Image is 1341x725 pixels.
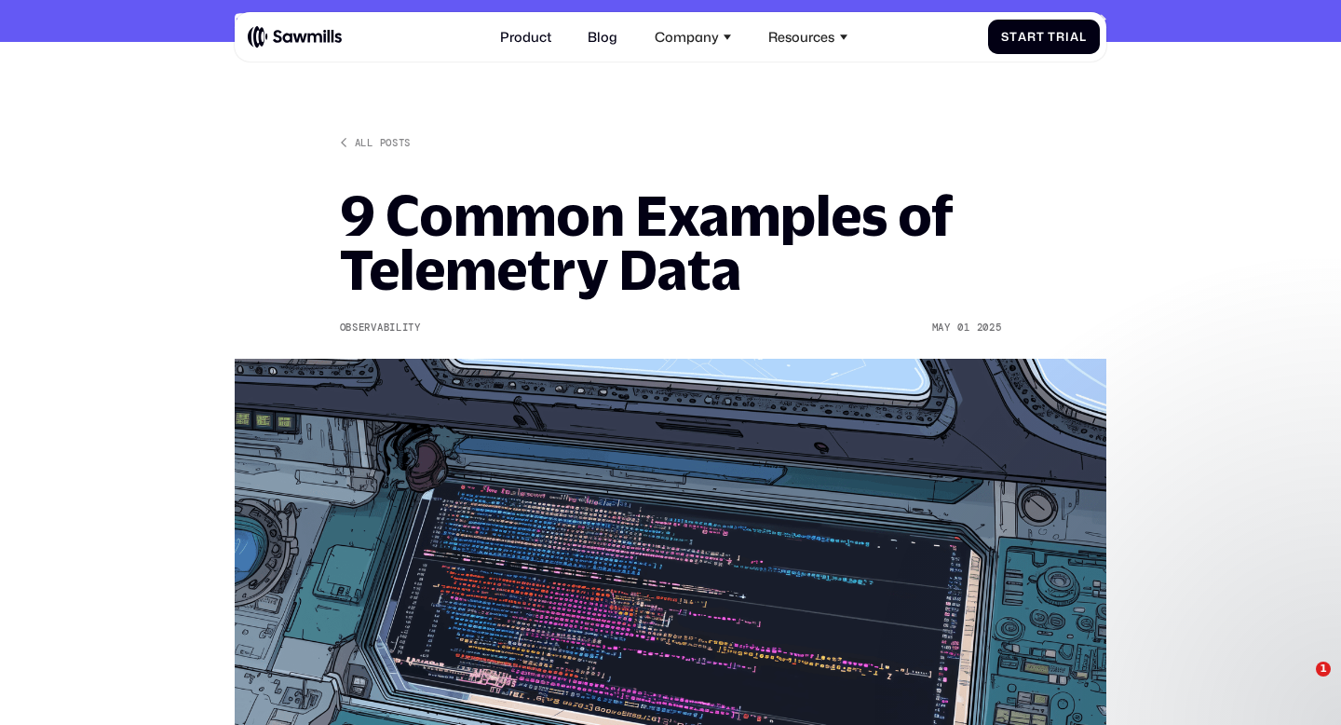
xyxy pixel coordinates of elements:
span: r [1056,30,1065,44]
span: a [1018,30,1027,44]
iframe: Intercom live chat [1278,662,1322,706]
span: r [1027,30,1036,44]
span: T [1048,30,1056,44]
div: Company [655,29,719,45]
span: t [1036,30,1045,44]
a: StartTrial [988,20,1100,54]
a: Blog [577,19,628,55]
div: Company [644,19,742,55]
div: Observability [340,321,421,334]
span: t [1009,30,1018,44]
div: May [932,321,951,334]
span: S [1001,30,1009,44]
div: Resources [759,19,859,55]
span: l [1079,30,1087,44]
a: Product [490,19,562,55]
div: All posts [355,136,411,149]
span: i [1065,30,1070,44]
span: 1 [1316,662,1331,677]
a: All posts [340,136,412,149]
div: 01 [957,321,969,334]
h1: 9 Common Examples of Telemetry Data [340,188,1002,297]
div: 2025 [977,321,1002,334]
span: a [1070,30,1079,44]
div: Resources [768,29,834,45]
